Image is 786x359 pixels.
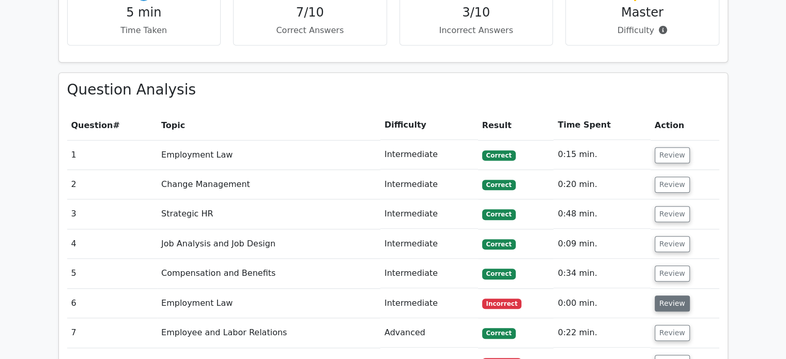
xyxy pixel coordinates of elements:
[655,325,690,341] button: Review
[655,177,690,193] button: Review
[482,209,516,220] span: Correct
[655,236,690,252] button: Review
[478,111,554,140] th: Result
[67,229,158,259] td: 4
[380,259,478,288] td: Intermediate
[157,140,380,169] td: Employment Law
[553,170,650,199] td: 0:20 min.
[71,120,113,130] span: Question
[380,111,478,140] th: Difficulty
[482,328,516,338] span: Correct
[67,111,158,140] th: #
[482,180,516,190] span: Correct
[157,259,380,288] td: Compensation and Benefits
[574,5,711,20] h4: Master
[67,289,158,318] td: 6
[655,147,690,163] button: Review
[67,199,158,229] td: 3
[67,170,158,199] td: 2
[655,266,690,282] button: Review
[553,140,650,169] td: 0:15 min.
[553,111,650,140] th: Time Spent
[380,140,478,169] td: Intermediate
[157,289,380,318] td: Employment Law
[380,170,478,199] td: Intermediate
[553,289,650,318] td: 0:00 min.
[482,239,516,249] span: Correct
[655,206,690,222] button: Review
[67,318,158,348] td: 7
[482,150,516,161] span: Correct
[157,229,380,259] td: Job Analysis and Job Design
[76,24,212,37] p: Time Taken
[651,111,719,140] th: Action
[655,295,690,311] button: Review
[380,229,478,259] td: Intermediate
[380,199,478,229] td: Intermediate
[553,199,650,229] td: 0:48 min.
[242,5,378,20] h4: 7/10
[553,318,650,348] td: 0:22 min.
[482,299,522,309] span: Incorrect
[408,5,545,20] h4: 3/10
[482,269,516,279] span: Correct
[67,140,158,169] td: 1
[76,5,212,20] h4: 5 min
[380,289,478,318] td: Intermediate
[574,24,711,37] p: Difficulty
[553,259,650,288] td: 0:34 min.
[380,318,478,348] td: Advanced
[157,199,380,229] td: Strategic HR
[157,111,380,140] th: Topic
[157,170,380,199] td: Change Management
[67,259,158,288] td: 5
[67,81,719,99] h3: Question Analysis
[242,24,378,37] p: Correct Answers
[553,229,650,259] td: 0:09 min.
[408,24,545,37] p: Incorrect Answers
[157,318,380,348] td: Employee and Labor Relations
